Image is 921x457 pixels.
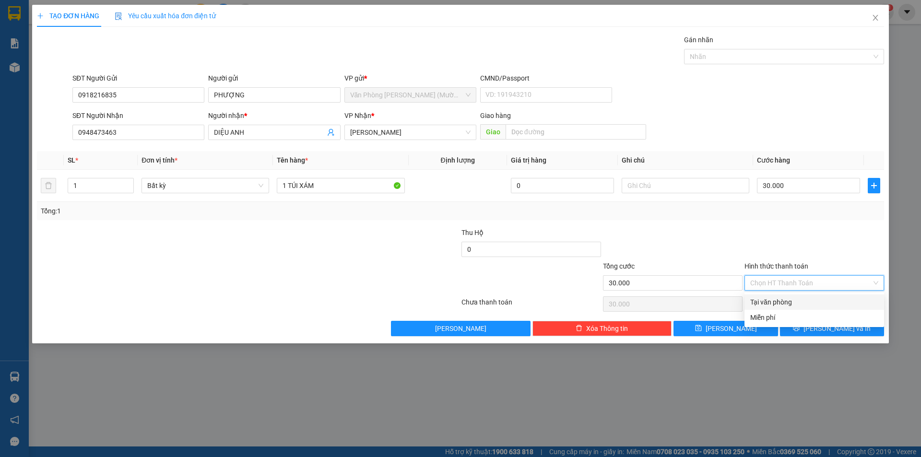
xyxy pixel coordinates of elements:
[511,156,546,164] span: Giá trị hàng
[750,312,878,323] div: Miễn phí
[750,297,878,307] div: Tại văn phòng
[344,73,476,83] div: VP gửi
[793,325,800,332] span: printer
[603,262,635,270] span: Tổng cước
[706,323,757,334] span: [PERSON_NAME]
[277,156,308,164] span: Tên hàng
[435,323,486,334] span: [PERSON_NAME]
[506,124,646,140] input: Dọc đường
[511,178,614,193] input: 0
[684,36,713,44] label: Gán nhãn
[673,321,778,336] button: save[PERSON_NAME]
[208,110,340,121] div: Người nhận
[803,323,871,334] span: [PERSON_NAME] và In
[41,178,56,193] button: delete
[576,325,582,332] span: delete
[68,156,75,164] span: SL
[586,323,628,334] span: Xóa Thông tin
[695,325,702,332] span: save
[780,321,884,336] button: printer[PERSON_NAME] và In
[327,129,335,136] span: user-add
[115,12,122,20] img: icon
[344,112,371,119] span: VP Nhận
[618,151,753,170] th: Ghi chú
[480,73,612,83] div: CMND/Passport
[147,178,263,193] span: Bất kỳ
[41,206,355,216] div: Tổng: 1
[277,178,404,193] input: VD: Bàn, Ghế
[72,73,204,83] div: SĐT Người Gửi
[208,73,340,83] div: Người gửi
[350,125,471,140] span: Phạm Ngũ Lão
[622,178,749,193] input: Ghi Chú
[460,297,602,314] div: Chưa thanh toán
[350,88,471,102] span: Văn Phòng Trần Phú (Mường Thanh)
[868,178,880,193] button: plus
[115,12,216,20] span: Yêu cầu xuất hóa đơn điện tử
[142,156,177,164] span: Đơn vị tính
[37,12,44,19] span: plus
[862,5,889,32] button: Close
[872,14,879,22] span: close
[391,321,531,336] button: [PERSON_NAME]
[72,110,204,121] div: SĐT Người Nhận
[757,156,790,164] span: Cước hàng
[37,12,99,20] span: TẠO ĐƠN HÀNG
[744,262,808,270] label: Hình thức thanh toán
[480,124,506,140] span: Giao
[461,229,484,236] span: Thu Hộ
[441,156,475,164] span: Định lượng
[532,321,672,336] button: deleteXóa Thông tin
[868,182,880,189] span: plus
[480,112,511,119] span: Giao hàng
